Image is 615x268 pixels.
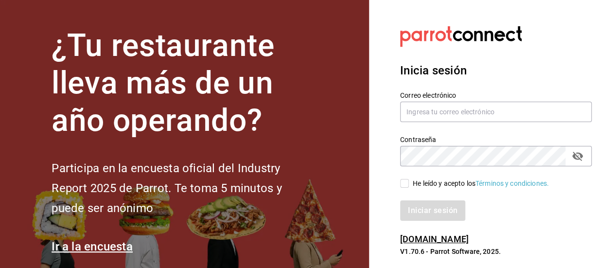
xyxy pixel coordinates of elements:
[413,179,549,189] div: He leído y acepto los
[400,92,592,99] label: Correo electrónico
[52,240,133,253] a: Ir a la encuesta
[52,159,314,218] h2: Participa en la encuesta oficial del Industry Report 2025 de Parrot. Te toma 5 minutos y puede se...
[400,234,469,244] a: [DOMAIN_NAME]
[52,27,314,139] h1: ¿Tu restaurante lleva más de un año operando?
[569,148,586,164] button: passwordField
[475,179,549,187] a: Términos y condiciones.
[400,247,592,256] p: V1.70.6 - Parrot Software, 2025.
[400,62,592,79] h3: Inicia sesión
[400,136,592,143] label: Contraseña
[400,102,592,122] input: Ingresa tu correo electrónico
